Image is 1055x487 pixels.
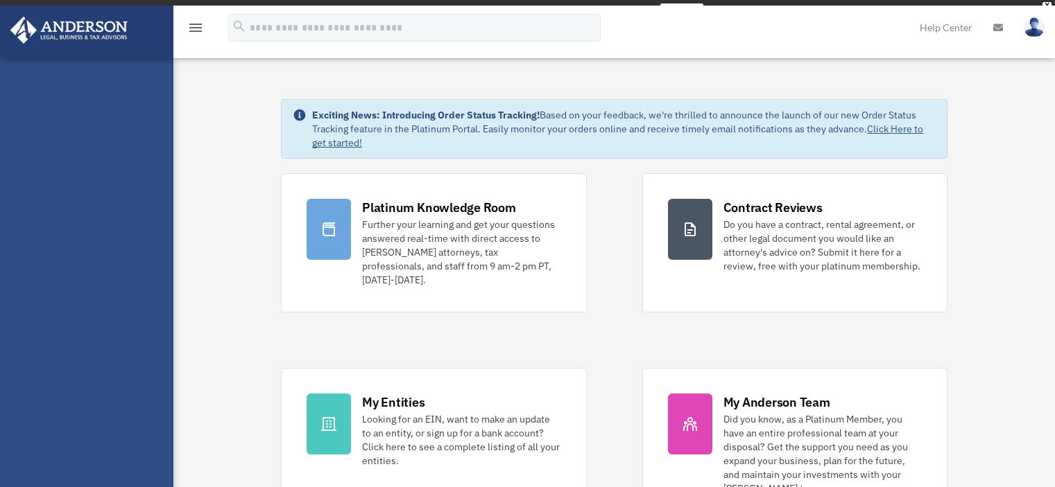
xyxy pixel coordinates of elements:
a: survey [660,3,703,20]
div: close [1043,2,1052,10]
div: Based on your feedback, we're thrilled to announce the launch of our new Order Status Tracking fe... [312,108,936,150]
div: My Anderson Team [723,393,830,411]
a: menu [187,24,204,36]
div: Further your learning and get your questions answered real-time with direct access to [PERSON_NAM... [362,218,560,287]
i: menu [187,19,204,36]
div: My Entities [362,393,424,411]
div: Do you have a contract, rental agreement, or other legal document you would like an attorney's ad... [723,218,922,273]
i: search [232,19,247,34]
strong: Exciting News: Introducing Order Status Tracking! [312,109,540,121]
a: Contract Reviews Do you have a contract, rental agreement, or other legal document you would like... [642,173,947,312]
a: Platinum Knowledge Room Further your learning and get your questions answered real-time with dire... [281,173,586,312]
a: Click Here to get started! [312,123,923,149]
div: Platinum Knowledge Room [362,199,516,216]
img: User Pic [1024,17,1045,37]
div: Get a chance to win 6 months of Platinum for free just by filling out this [352,3,655,20]
img: Anderson Advisors Platinum Portal [6,17,132,44]
div: Contract Reviews [723,199,823,216]
div: Looking for an EIN, want to make an update to an entity, or sign up for a bank account? Click her... [362,412,560,468]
